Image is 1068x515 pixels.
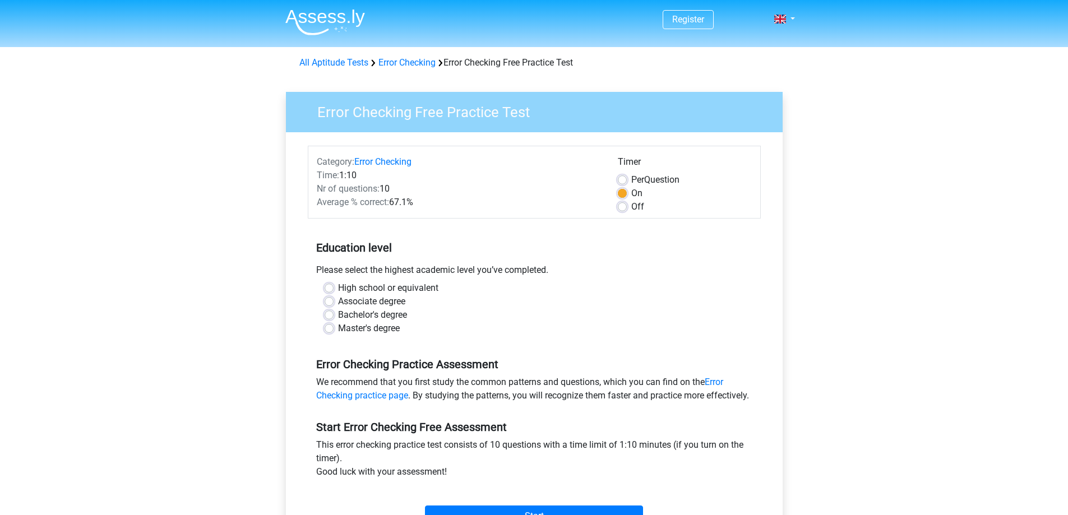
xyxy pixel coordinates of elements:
label: On [631,187,642,200]
a: Error Checking [354,156,412,167]
a: Register [672,14,704,25]
span: Average % correct: [317,197,389,207]
label: Master's degree [338,322,400,335]
h5: Start Error Checking Free Assessment [316,420,752,434]
div: 1:10 [308,169,609,182]
div: Error Checking Free Practice Test [295,56,774,69]
label: Associate degree [338,295,405,308]
h3: Error Checking Free Practice Test [304,99,774,121]
img: Assessly [285,9,365,35]
a: All Aptitude Tests [299,57,368,68]
a: Error Checking practice page [316,377,723,401]
span: Time: [317,170,339,180]
div: This error checking practice test consists of 10 questions with a time limit of 1:10 minutes (if ... [308,438,761,483]
a: Error Checking [378,57,436,68]
div: Please select the highest academic level you’ve completed. [308,263,761,281]
span: Category: [317,156,354,167]
div: 10 [308,182,609,196]
label: High school or equivalent [338,281,438,295]
h5: Education level [316,236,752,259]
span: Nr of questions: [317,183,380,194]
div: 67.1% [308,196,609,209]
div: We recommend that you first study the common patterns and questions, which you can find on the . ... [308,375,761,407]
h5: Error Checking Practice Assessment [316,358,752,371]
label: Off [631,200,644,214]
label: Question [631,173,679,187]
span: Per [631,174,644,185]
div: Timer [618,155,752,173]
label: Bachelor's degree [338,308,407,322]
